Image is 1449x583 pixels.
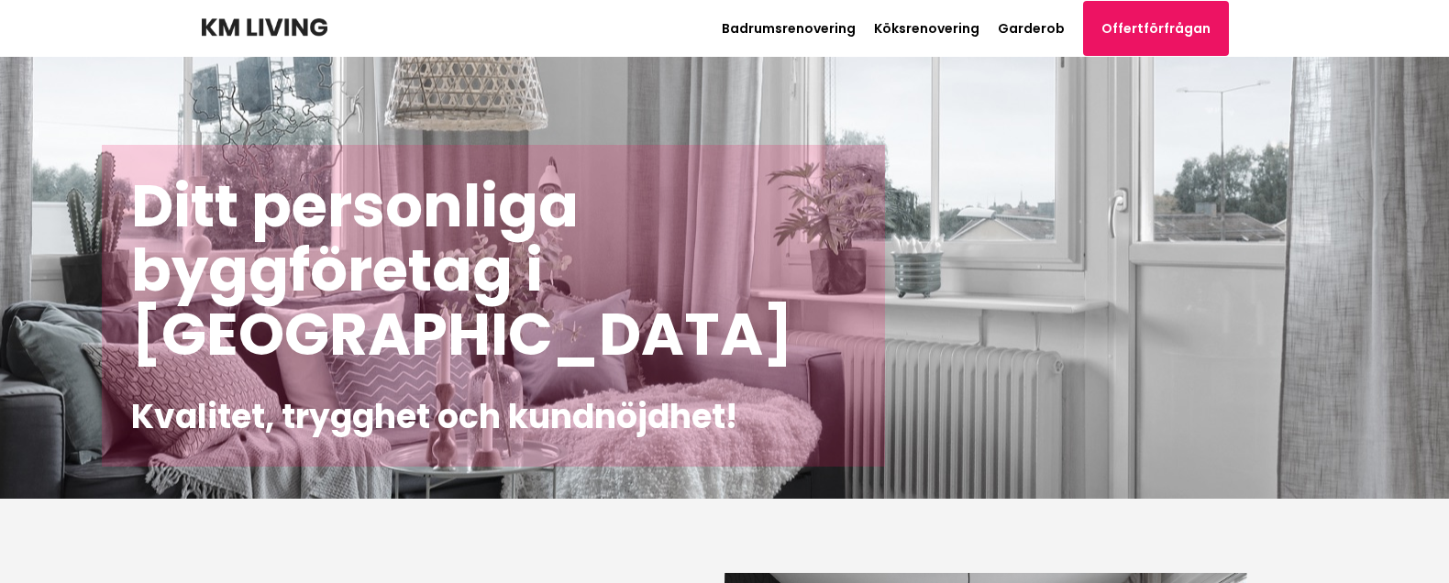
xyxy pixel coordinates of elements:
a: Badrumsrenovering [722,19,856,38]
img: KM Living [202,18,327,37]
a: Garderob [998,19,1065,38]
h1: Ditt personliga byggföretag i [GEOGRAPHIC_DATA] [131,174,856,367]
h2: Kvalitet, trygghet och kundnöjdhet! [131,396,856,437]
a: Köksrenovering [874,19,979,38]
a: Offertförfrågan [1083,1,1229,56]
